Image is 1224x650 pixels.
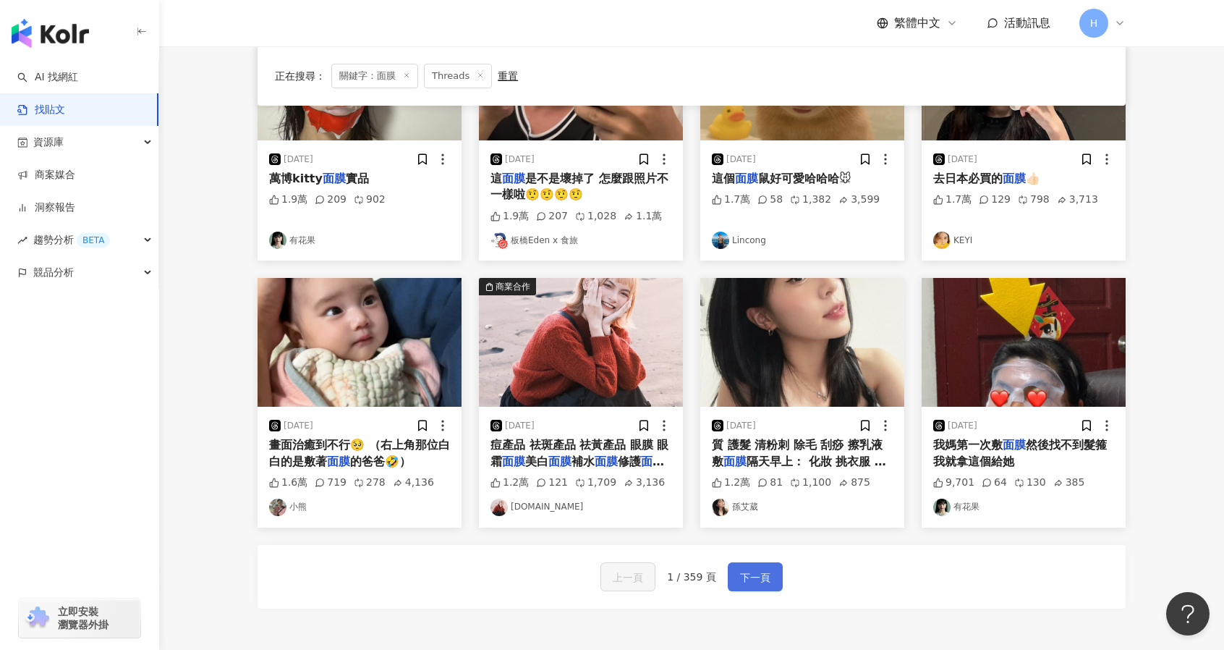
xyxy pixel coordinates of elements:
span: 補水 [571,455,595,468]
div: [DATE] [948,153,977,166]
span: 美白 [525,455,548,468]
mark: 面膜 [595,455,618,468]
span: 的爸爸🤣） [350,455,411,468]
mark: 面膜 [723,455,747,468]
mark: 面膜 [323,172,346,185]
button: 商業合作 [479,278,683,407]
div: 3,599 [838,193,880,207]
div: 902 [354,193,386,207]
img: KOL Avatar [933,232,951,249]
a: KOL Avatar有花果 [269,232,450,249]
div: 385 [1053,476,1085,490]
span: Threads [424,64,492,88]
div: 130 [1014,476,1046,490]
span: 立即安裝 瀏覽器外掛 [58,605,109,631]
img: KOL Avatar [490,232,508,249]
span: 競品分析 [33,256,74,289]
div: 3,136 [624,476,665,490]
span: 隔天早上： 化妝 挑衣服 捲頭 [712,455,886,484]
div: 9,701 [933,476,974,490]
div: 1.7萬 [933,193,972,207]
div: [DATE] [726,153,756,166]
div: 商業合作 [496,279,530,294]
span: 萬博kitty [269,172,323,185]
img: KOL Avatar [933,499,951,516]
img: KOL Avatar [712,499,729,516]
span: H [1090,15,1098,31]
a: searchAI 找網紅 [17,70,78,85]
div: 64 [982,476,1007,490]
div: 1.6萬 [269,476,307,490]
div: [DATE] [505,153,535,166]
a: KOL Avatar孫艾葳 [712,499,893,516]
span: 資源庫 [33,126,64,159]
div: 1.9萬 [490,209,529,224]
span: 去日本必買的 [933,172,1003,185]
span: 鼠好可愛哈哈哈🐭 [758,172,851,185]
span: 痘產品 祛斑產品 祛黃產品 眼膜 眼霜 [490,438,668,468]
div: 798 [1018,193,1050,207]
div: 121 [536,476,568,490]
mark: 面膜 [502,172,525,185]
div: 207 [536,209,568,224]
mark: 面膜 [641,455,664,468]
button: 下一頁 [728,562,783,591]
img: post-image [258,278,462,407]
span: 下一頁 [740,569,770,586]
div: 81 [757,476,783,490]
div: 1.2萬 [490,476,529,490]
div: [DATE] [726,420,756,432]
a: 洞察報告 [17,201,75,215]
div: 1.7萬 [712,193,750,207]
img: chrome extension [23,607,51,630]
div: [DATE] [948,420,977,432]
span: 修護 [618,455,641,468]
div: 1,100 [790,476,831,490]
span: 這個 [712,172,735,185]
div: 719 [315,476,347,490]
a: 商案媒合 [17,168,75,182]
a: chrome extension立即安裝 瀏覽器外掛 [19,599,140,638]
span: 👍🏻 [1026,172,1040,185]
span: 然後找不到髮箍 我就拿這個給她 [933,438,1107,468]
div: 278 [354,476,386,490]
div: 129 [979,193,1011,207]
img: KOL Avatar [712,232,729,249]
a: KOL Avatar[DOMAIN_NAME] [490,499,671,516]
div: 1,028 [575,209,616,224]
mark: 面膜 [327,455,350,468]
a: 找貼文 [17,103,65,117]
button: 上一頁 [600,562,655,591]
img: KOL Avatar [269,232,286,249]
a: KOL AvatarLincong [712,232,893,249]
a: KOL AvatarKEYI [933,232,1114,249]
span: 趨勢分析 [33,224,110,256]
div: 209 [315,193,347,207]
div: [DATE] [284,420,313,432]
mark: 面膜 [1003,438,1026,452]
mark: 面膜 [1003,172,1026,185]
mark: 面膜 [735,172,758,185]
div: 1,709 [575,476,616,490]
div: 1.2萬 [712,476,750,490]
div: 1.1萬 [624,209,662,224]
div: BETA [77,233,110,248]
span: 這 [490,172,502,185]
img: KOL Avatar [269,499,286,516]
span: 畫面治癒到不行🥺 （右上角那位白白的是敷著 [269,438,450,468]
div: 1,382 [790,193,831,207]
a: KOL Avatar有花果 [933,499,1114,516]
span: 我媽第一次敷 [933,438,1003,452]
div: [DATE] [505,420,535,432]
div: 875 [838,476,870,490]
div: [DATE] [284,153,313,166]
span: 關鍵字：面膜 [331,64,418,88]
img: logo [12,19,89,48]
img: KOL Avatar [490,499,508,516]
div: 3,713 [1057,193,1098,207]
span: 質 護髮 清粉刺 除毛 刮痧 擦乳液 敷 [712,438,883,468]
span: 正在搜尋 ： [275,70,326,82]
div: 1.9萬 [269,193,307,207]
a: KOL Avatar小熊 [269,499,450,516]
img: post-image [700,278,904,407]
